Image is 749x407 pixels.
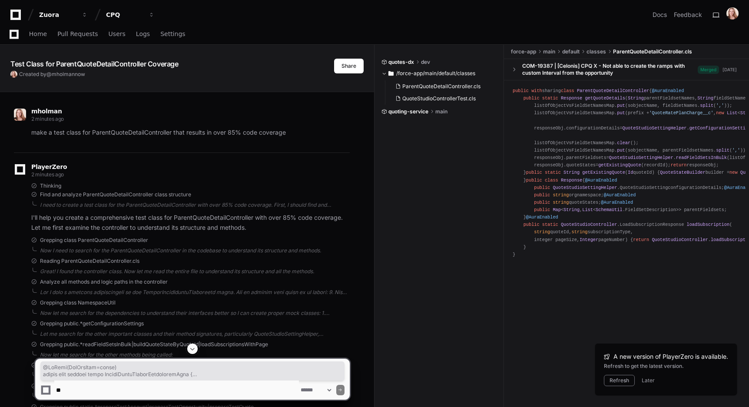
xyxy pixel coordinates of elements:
span: put [617,103,625,108]
iframe: Open customer support [721,378,745,402]
span: Reading ParentQuoteDetailController.cls [40,258,139,265]
a: Settings [160,24,185,44]
span: LoadSubscriptionResponse [620,222,684,227]
span: readFieldSetsInBulk [676,155,727,160]
span: @AuraEnabled [604,192,636,198]
img: ACg8ocIU-Sb2BxnMcntMXmziFCr-7X-gNNbgA1qH7xs1u4x9U1zCTVyX=s96-c [726,7,739,20]
span: put [617,110,625,116]
span: Users [109,31,126,36]
span: Grepping public.*getConfigurationSettings [40,320,144,327]
img: ACg8ocIU-Sb2BxnMcntMXmziFCr-7X-gNNbgA1qH7xs1u4x9U1zCTVyX=s96-c [10,71,17,78]
span: SchemaUtil [596,207,623,212]
span: QuoteStudioController [561,222,617,227]
div: CPQ [106,10,143,19]
span: default [562,48,580,55]
span: 2 minutes ago [31,171,64,178]
span: public [534,185,550,190]
span: now [75,71,85,77]
button: Share [334,59,364,73]
span: List [727,110,738,116]
span: Grepping public.*readFieldSetsInBulk|buildQuoteStateByQuoteId|loadSubscriptionsWithPage [40,341,268,348]
div: Great! I found the controller class. Now let me read the entire file to understand its structure ... [40,268,350,275]
span: QuoteStudioSettingHelper [623,126,687,131]
span: getQuoteDetails [585,96,625,101]
span: QuoteStudioControllerTest.cls [402,95,476,102]
span: @AuraEnabled [585,178,617,183]
span: return [671,162,687,168]
p: I'll help you create a comprehensive test class for ParentQuoteDetailController with over 85% cod... [31,213,350,233]
a: Users [109,24,126,44]
span: Integer [580,237,598,242]
img: ACg8ocIU-Sb2BxnMcntMXmziFCr-7X-gNNbgA1qH7xs1u4x9U1zCTVyX=s96-c [14,109,26,121]
a: Docs [653,10,667,19]
span: class [561,88,574,93]
span: put [617,148,625,153]
span: getExistingQuote [598,162,641,168]
span: return [633,237,649,242]
span: loadSubscription [687,222,730,227]
span: @LoRemi(DolOrsItam=conse) adipis elit seddoei tempo IncidiDuntuTlaborEetdoloremAgna { aliquae adm... [43,364,342,378]
span: Find and analyze ParentQuoteDetailController class structure [40,191,191,198]
span: QuoteStudioSettingHelper [553,185,617,190]
span: PlayerZero [31,164,67,169]
span: QuoteStateBuilder [660,170,706,175]
div: Now I need to search for the ParentQuoteDetailController in the codebase to understand its struct... [40,247,350,254]
span: @AuraEnabled [601,200,633,205]
span: public [534,200,550,205]
span: force-app [511,48,536,55]
span: classes [587,48,606,55]
div: Refresh to get the latest version. [604,363,728,370]
span: Home [29,31,47,36]
span: /force-app/main/default/classes [396,70,475,77]
span: public [526,170,542,175]
span: Response [561,96,582,101]
span: quoteId [628,170,652,175]
span: quotes-dx [388,59,414,66]
span: getExistingQuote [582,170,625,175]
span: string [534,229,550,235]
span: dev [421,59,430,66]
span: @AuraEnabled [652,88,684,93]
span: Analyze all methods and logic paths in the controller [40,278,168,285]
span: ParentQuoteDetailController [577,88,649,93]
span: QuoteStudioSetting [620,185,668,190]
span: @AuraEnabled [526,215,558,220]
button: CPQ [103,7,158,23]
span: Pull Requests [57,31,98,36]
button: ParentQuoteDetailController.cls [392,80,492,93]
span: public [513,88,529,93]
span: Thinking [40,182,61,189]
span: string [553,200,569,205]
div: Let me search for the other important classes and their method signatures, particularly QuoteStud... [40,331,350,338]
span: quoting-service [388,108,428,115]
span: String [563,207,580,212]
div: Zuora [39,10,76,19]
span: Grepping class NamespaceUtil [40,299,116,306]
span: String [697,96,713,101]
span: Id [628,170,633,175]
span: 'QuoteRatePlanCharge__c' [649,110,713,116]
span: Settings [160,31,185,36]
div: sharing { ( ) { prefix = . ; sobjectName = prefix + ; responseObj = (); < , < >> listOfObjectVsFi... [513,87,740,258]
span: ',' [732,148,740,153]
span: string [572,229,588,235]
span: Response [561,178,582,183]
div: I need to create a test class for the ParentQuoteDetailController with over 85% code coverage. Fi... [40,202,350,208]
button: Feedback [674,10,702,19]
button: Later [642,377,655,384]
span: new [716,110,724,116]
span: configurationDetails [566,126,620,131]
span: Map [553,207,560,212]
span: parentFieldsets [566,155,606,160]
span: 2 minutes ago [31,116,64,122]
span: quoteStates [566,162,596,168]
div: Lor I dolo s ametcons adipiscingeli se doe TemporIncidIduntuTlaboreetd magna. Ali en adminim veni... [40,289,350,296]
span: static [542,222,558,227]
span: public [524,96,540,101]
span: main [435,108,447,115]
span: Grepping class ParentQuoteDetailController [40,237,148,244]
span: public [524,222,540,227]
span: new [729,170,737,175]
span: FieldSetDescription [625,207,676,212]
span: static [542,96,558,101]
